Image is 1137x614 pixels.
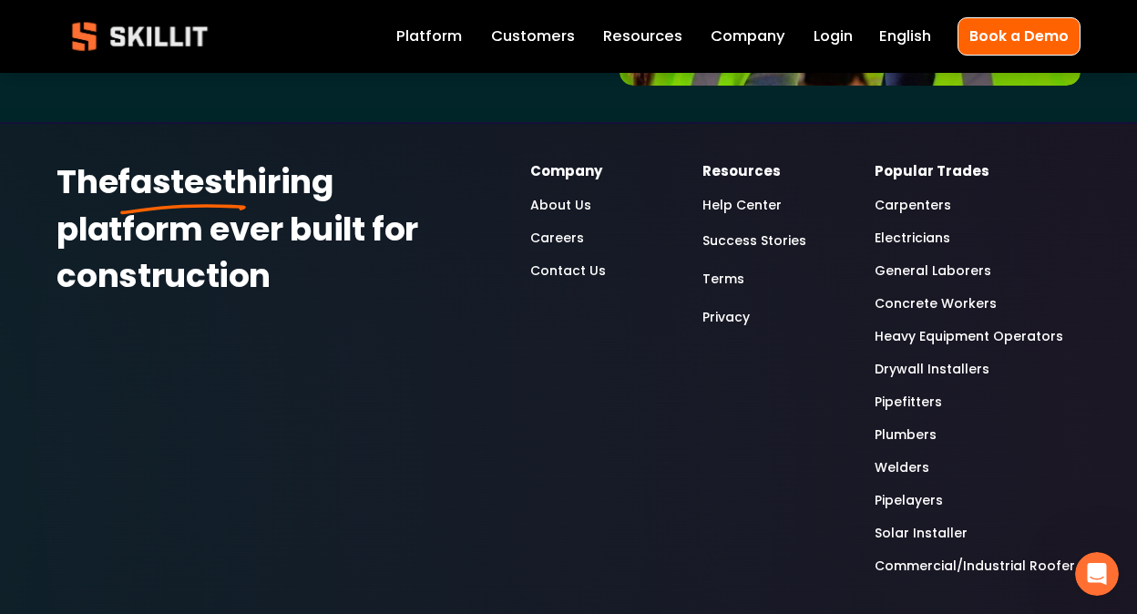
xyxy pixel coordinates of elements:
[702,304,750,331] a: Privacy
[56,7,214,57] a: Read their story
[875,292,997,314] a: Concrete Workers
[879,24,931,49] div: language picker
[875,260,991,281] a: General Laborers
[702,228,806,254] a: Success Stories
[702,266,744,292] a: Terms
[875,424,937,445] a: Plumbers
[875,358,989,380] a: Drywall Installers
[118,157,235,213] strong: fastest
[875,160,989,184] strong: Popular Trades
[530,260,606,281] a: Contact Us
[530,227,584,249] a: Careers
[603,24,682,49] a: folder dropdown
[958,17,1081,55] a: Book a Demo
[702,160,781,184] strong: Resources
[603,26,682,48] span: Resources
[56,157,425,306] strong: hiring platform ever built for construction
[875,489,943,511] a: Pipelayers
[875,555,1075,577] a: Commercial/Industrial Roofer
[56,157,118,213] strong: The
[56,9,222,64] img: Skillit
[396,24,462,49] a: Platform
[702,194,782,216] a: Help Center
[875,194,951,216] a: Carpenters
[814,24,853,49] a: Login
[875,325,1063,347] a: Heavy Equipment Operators
[1075,552,1119,596] iframe: Intercom live chat
[491,24,575,49] a: Customers
[530,160,602,184] strong: Company
[875,391,942,413] a: Pipefitters
[875,456,929,478] a: Welders
[875,522,968,544] a: Solar Installer
[879,26,931,48] span: English
[875,227,950,249] a: Electricians
[711,24,785,49] a: Company
[530,194,591,216] a: About Us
